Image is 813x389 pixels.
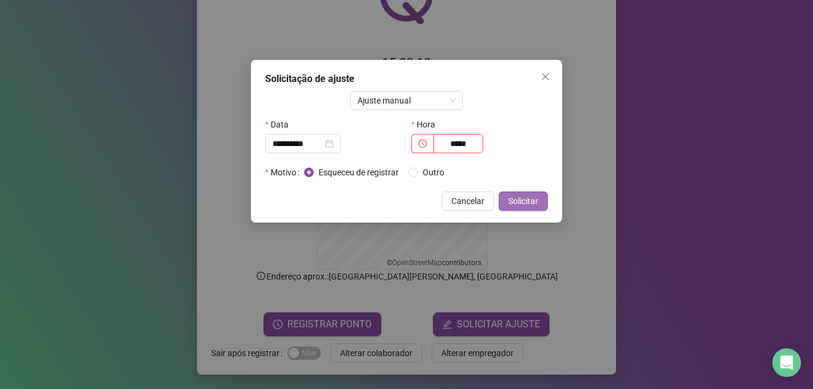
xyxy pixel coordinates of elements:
label: Hora [411,115,443,134]
label: Data [265,115,296,134]
span: Ajuste manual [357,92,456,110]
button: Solicitar [499,192,548,211]
div: Solicitação de ajuste [265,72,548,86]
span: close [541,72,550,81]
span: Esqueceu de registrar [314,166,404,179]
button: Close [536,67,555,86]
span: Solicitar [508,194,538,208]
span: clock-circle [418,139,427,148]
span: Outro [418,166,449,179]
button: Cancelar [442,192,494,211]
label: Motivo [265,163,304,182]
span: Cancelar [451,194,484,208]
div: Open Intercom Messenger [772,348,801,377]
